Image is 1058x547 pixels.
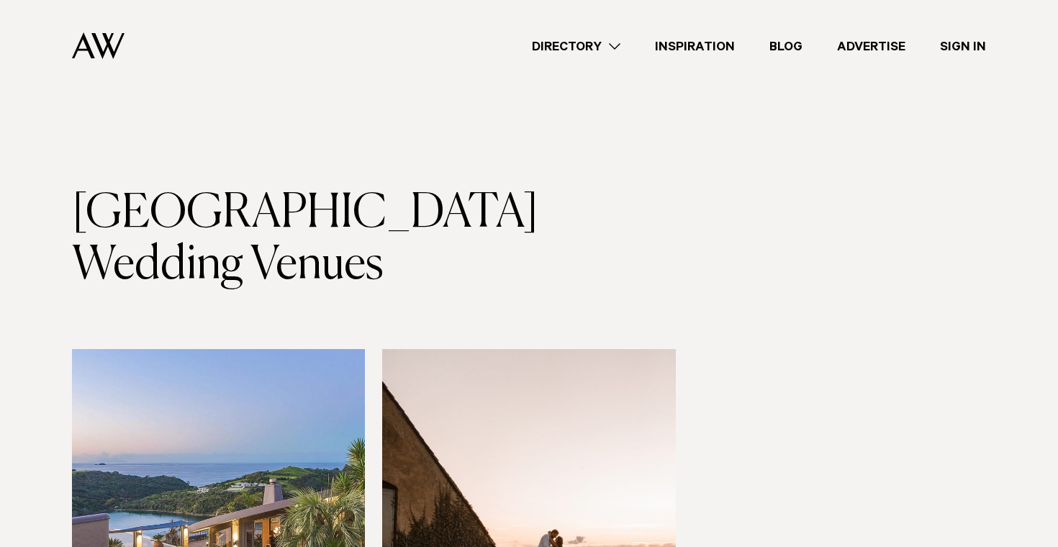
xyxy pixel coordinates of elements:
[72,32,125,59] img: Auckland Weddings Logo
[923,37,1003,56] a: Sign In
[515,37,638,56] a: Directory
[72,188,529,291] h1: [GEOGRAPHIC_DATA] Wedding Venues
[752,37,820,56] a: Blog
[820,37,923,56] a: Advertise
[638,37,752,56] a: Inspiration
